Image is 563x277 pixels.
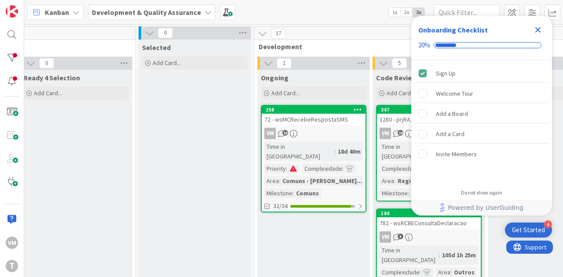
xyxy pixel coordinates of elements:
span: Add Card... [153,59,181,67]
span: 2x [401,8,413,17]
div: Add a Card [436,129,464,139]
div: 367 [377,106,481,114]
div: Get Started [512,226,545,234]
div: Invite Members is incomplete. [415,144,548,164]
span: Add Card... [34,89,62,97]
span: 17 [271,28,286,39]
div: 105d 1h 25m [440,250,478,260]
div: Close Checklist [531,23,545,37]
span: : [342,164,344,173]
span: Add Card... [387,89,415,97]
div: Welcome Tour [436,88,473,99]
div: Registos [409,188,440,198]
div: 4 [544,220,552,228]
div: Onboarding Checklist [418,25,488,35]
span: Code Review [376,73,417,82]
b: Development & Quality Assurance [92,8,201,17]
span: : [279,176,280,186]
span: : [420,267,421,277]
span: Selected [142,43,171,52]
div: Open Get Started checklist, remaining modules: 4 [505,223,552,237]
div: Complexidade [380,164,420,173]
div: Sign Up is complete. [415,64,548,83]
div: 3671280 - prjRA_EnviaDUAs [377,106,481,125]
span: 0 [158,28,173,38]
div: Milestone [380,188,408,198]
div: Checklist items [411,60,552,183]
div: Time in [GEOGRAPHIC_DATA] [380,142,445,161]
div: Checklist progress: 20% [418,41,545,49]
span: Kanban [45,7,69,18]
span: 3 [398,234,403,239]
div: 72 - wsMCRecebeRespostaSMS [262,114,366,125]
span: : [450,267,452,277]
div: 258 [262,106,366,114]
div: Comuns [294,188,321,198]
div: VM [377,231,481,243]
span: Powered by UserGuiding [448,202,523,213]
span: 1x [389,8,401,17]
div: Checklist Container [411,16,552,216]
span: 3x [413,8,424,17]
img: Visit kanbanzone.com [6,5,18,18]
div: Sign Up [436,68,456,79]
span: : [439,250,440,260]
div: Registo Automóvel [395,176,456,186]
div: VM [262,128,366,139]
div: Area [436,267,450,277]
div: 782 - wsRCBEConsultaDeclaracao [377,217,481,229]
div: Complexidade [302,164,342,173]
div: Add a Board [436,108,468,119]
div: 184782 - wsRCBEConsultaDeclaracao [377,209,481,229]
div: Area [264,176,279,186]
span: Add Card... [271,89,300,97]
div: Milestone [264,188,292,198]
div: Footer [411,200,552,216]
div: Area [380,176,394,186]
span: : [334,147,336,156]
span: : [408,188,409,198]
span: 32/34 [273,201,288,211]
span: : [292,188,294,198]
div: Complexidade [380,267,420,277]
span: 16 [398,130,403,136]
div: VM [377,128,481,139]
div: VM [264,128,276,139]
div: Welcome Tour is incomplete. [415,84,548,103]
span: : [394,176,395,186]
span: Support [18,1,40,12]
div: T [6,260,18,272]
div: 1280 - prjRA_EnviaDUAs [377,114,481,125]
div: Add a Board is incomplete. [415,104,548,123]
div: Time in [GEOGRAPHIC_DATA] [264,142,334,161]
div: 184 [381,210,481,216]
div: VM [380,231,391,243]
div: Add a Card is incomplete. [415,124,548,144]
span: 1 [277,58,292,68]
div: VM [380,128,391,139]
span: 13 [282,130,288,136]
span: Ready 4 Selection [23,73,80,82]
div: Time in [GEOGRAPHIC_DATA] [380,245,439,265]
div: 25872 - wsMCRecebeRespostaSMS [262,106,366,125]
span: Ongoing [261,73,289,82]
a: Powered by UserGuiding [416,200,548,216]
div: VM [6,237,18,249]
div: Outros [452,267,477,277]
div: Do not show again [461,189,502,196]
div: Invite Members [436,149,477,159]
span: : [286,164,287,173]
input: Quick Filter... [434,4,500,20]
div: Comuns - [PERSON_NAME]... [280,176,364,186]
div: 184 [377,209,481,217]
div: 258 [266,107,366,113]
div: 367 [381,107,481,113]
span: 0 [39,58,54,68]
div: 20% [418,41,430,49]
div: Priority [264,164,286,173]
span: 5 [392,58,407,68]
div: 18d 40m [336,147,363,156]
